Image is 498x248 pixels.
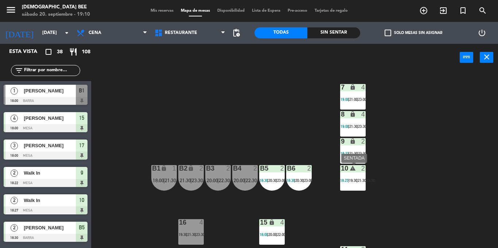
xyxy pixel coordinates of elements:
[350,111,356,117] i: lock
[22,4,90,11] div: [DEMOGRAPHIC_DATA] Bee
[24,142,76,149] span: [PERSON_NAME]
[69,47,78,56] i: restaurant
[358,178,366,183] span: 21:30
[350,84,356,90] i: lock
[165,30,197,35] span: Restaurante
[179,232,187,237] span: 19:30
[79,141,84,150] span: 17
[22,11,90,18] div: sábado 20. septiembre - 19:10
[177,9,214,13] span: Mapa de mesas
[165,178,176,183] span: 21:30
[307,27,360,38] div: Sin sentar
[186,232,187,237] span: |
[24,197,76,204] span: Walk In
[276,232,277,237] span: |
[248,9,284,13] span: Lista de Espera
[280,165,285,172] div: 2
[277,178,285,183] span: 23:00
[361,138,366,145] div: 2
[280,219,285,226] div: 4
[79,223,85,232] span: B5
[349,97,358,102] span: 21:00
[187,232,196,237] span: 21:30
[214,9,248,13] span: Disponibilidad
[24,169,76,177] span: Walk In
[23,66,80,75] input: Filtrar por nombre...
[341,154,367,163] div: SENTADA
[234,178,245,183] span: 20:00
[295,178,304,183] span: 20:30
[385,30,391,36] span: check_box_outline_blank
[361,111,366,118] div: 4
[24,224,76,232] span: [PERSON_NAME]
[190,178,192,183] span: |
[195,232,196,237] span: |
[311,9,351,13] span: Tarjetas de regalo
[11,169,18,177] span: 2
[358,124,366,129] span: 23:30
[478,6,487,15] i: search
[253,165,258,172] div: 2
[348,97,349,102] span: |
[267,178,268,183] span: |
[267,232,268,237] span: |
[350,138,356,144] i: lock
[11,87,18,95] span: 1
[163,178,165,183] span: |
[207,178,218,183] span: 20:00
[303,178,304,183] span: |
[44,47,53,56] i: crop_square
[244,178,246,183] span: |
[11,115,18,122] span: 4
[232,28,241,37] span: pending_actions
[219,178,230,183] span: 22:30
[82,48,90,56] span: 108
[365,178,366,183] span: |
[459,6,467,15] i: turned_in_not
[11,197,18,204] span: 2
[260,178,268,183] span: 18:30
[357,124,358,129] span: |
[287,178,295,183] span: 18:30
[260,232,268,237] span: 18:00
[341,124,349,129] span: 19:00
[349,124,358,129] span: 21:30
[11,224,18,232] span: 2
[462,53,471,61] i: power_input
[341,151,349,156] span: 18:22
[348,178,349,183] span: |
[196,232,205,237] span: 23:30
[482,53,491,61] i: close
[385,30,442,36] label: Solo mesas sin asignar
[268,232,277,237] span: 20:00
[11,142,18,149] span: 3
[153,178,164,183] span: 18:00
[341,97,349,102] span: 19:00
[269,219,275,225] i: lock
[294,178,295,183] span: |
[276,178,277,183] span: |
[147,9,177,13] span: Mis reservas
[357,97,358,102] span: |
[304,178,312,183] span: 23:00
[480,52,493,63] button: close
[366,178,375,183] span: 23:30
[357,178,358,183] span: |
[24,87,76,95] span: [PERSON_NAME]
[246,178,257,183] span: 22:30
[217,178,219,183] span: |
[172,165,177,172] div: 1
[478,28,486,37] i: power_settings_new
[5,4,16,15] i: menu
[350,165,356,171] i: warning
[361,165,366,172] div: 2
